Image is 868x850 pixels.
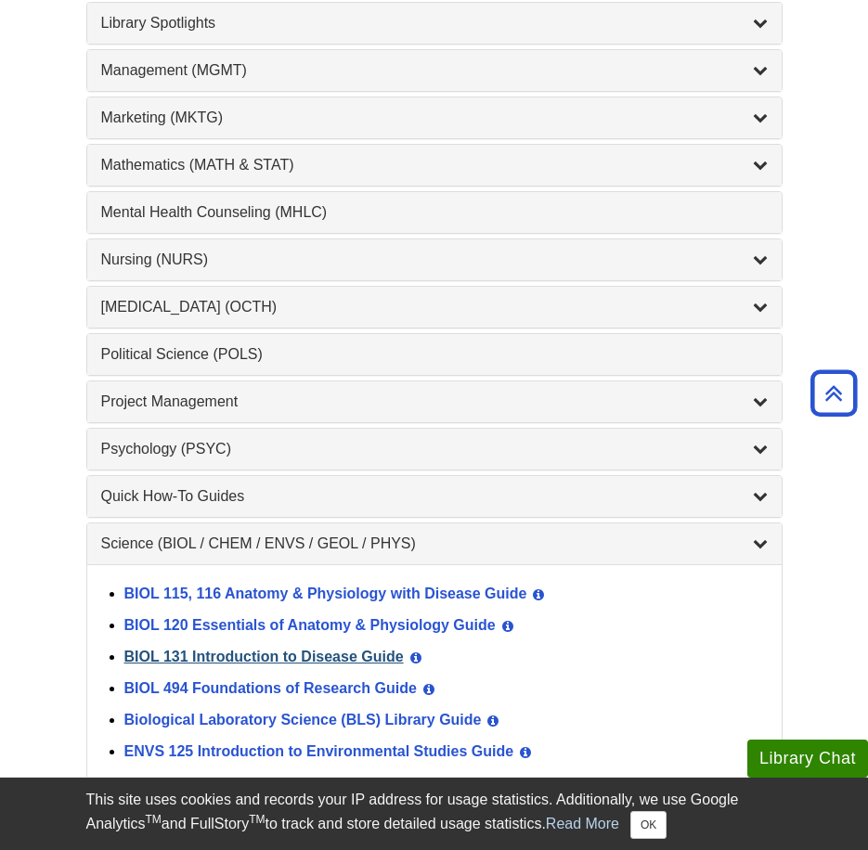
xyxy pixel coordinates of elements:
[101,249,768,271] a: Nursing (NURS)
[124,617,496,633] a: BIOL 120 Essentials of Anatomy & Physiology Guide
[101,107,768,129] a: Marketing (MKTG)
[124,712,482,728] a: Biological Laboratory Science (BLS) Library Guide
[804,380,863,406] a: Back to Top
[747,740,868,778] button: Library Chat
[124,649,404,664] a: BIOL 131 Introduction to Disease Guide
[86,789,783,839] div: This site uses cookies and records your IP address for usage statistics. Additionally, we use Goo...
[101,343,768,366] a: Political Science (POLS)
[124,586,527,601] a: BIOL 115, 116 Anatomy & Physiology with Disease Guide
[124,680,417,696] a: BIOL 494 Foundations of Research Guide
[101,201,768,224] a: Mental Health Counseling (MHLC)
[124,775,281,791] a: Science Library Guide
[101,485,768,508] a: Quick How-To Guides
[630,811,667,839] button: Close
[249,813,265,826] sup: TM
[101,296,768,318] a: [MEDICAL_DATA] (OCTH)
[101,12,768,34] a: Library Spotlights
[101,438,768,460] a: Psychology (PSYC)
[124,743,514,759] a: ENVS 125 Introduction to Environmental Studies Guide
[101,59,768,82] a: Management (MGMT)
[101,391,768,413] a: Project Management
[546,816,619,831] a: Read More
[101,533,768,555] a: Science (BIOL / CHEM / ENVS / GEOL / PHYS)
[101,154,768,176] a: Mathematics (MATH & STAT)
[146,813,162,826] sup: TM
